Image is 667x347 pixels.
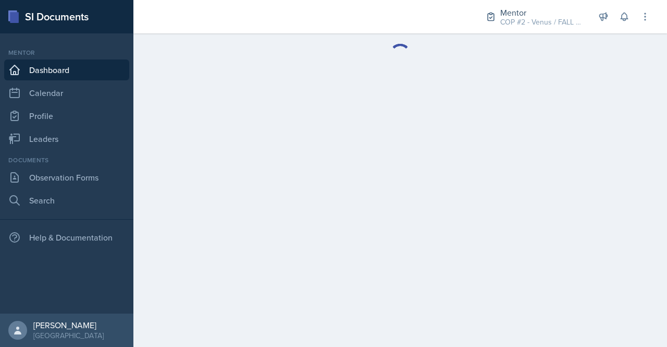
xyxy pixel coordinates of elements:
a: Search [4,190,129,211]
div: Mentor [500,6,584,19]
a: Dashboard [4,59,129,80]
div: [PERSON_NAME] [33,320,104,330]
div: Documents [4,155,129,165]
div: [GEOGRAPHIC_DATA] [33,330,104,341]
a: Leaders [4,128,129,149]
a: Calendar [4,82,129,103]
div: Mentor [4,48,129,57]
div: Help & Documentation [4,227,129,248]
a: Observation Forms [4,167,129,188]
a: Profile [4,105,129,126]
div: COP #2 - Venus / FALL 2025 [500,17,584,28]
